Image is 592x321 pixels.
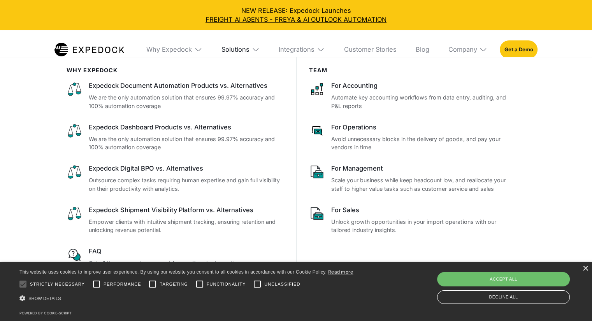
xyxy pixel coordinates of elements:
div: Expedock Shipment Visibility Platform vs. Alternatives [89,206,283,215]
div: Integrations [279,45,314,53]
div: Decline all [437,290,570,304]
div: Expedock Dashboard Products vs. Alternatives [89,123,283,132]
span: Targeting [160,281,188,288]
div: WHy Expedock [67,67,283,73]
a: Expedock Document Automation Products vs. AlternativesWe are the only automation solution that en... [67,81,283,110]
div: For Management [331,164,513,173]
p: Automate key accounting workflows from data entry, auditing, and P&L reports [331,93,513,110]
a: For AccountingAutomate key accounting workflows from data entry, auditing, and P&L reports [309,81,513,110]
div: For Sales [331,206,513,215]
a: FAQGet all the answers to our most frequently asked questions [67,247,283,267]
p: We are the only automation solution that ensures 99.97% accuracy and 100% automation coverage [89,135,283,152]
a: Expedock Digital BPO vs. AlternativesOutsource complex tasks requiring human expertise and gain f... [67,164,283,193]
span: Show details [28,296,61,301]
span: This website uses cookies to improve user experience. By using our website you consent to all coo... [19,269,327,275]
a: For SalesUnlock growth opportunities in your import operations with our tailored industry insights. [309,206,513,234]
div: For Operations [331,123,513,132]
span: Performance [104,281,141,288]
a: Expedock Dashboard Products vs. AlternativesWe are the only automation solution that ensures 99.9... [67,123,283,152]
p: Scale your business while keep headcount low, and reallocate your staff to higher value tasks suc... [331,176,513,193]
div: Integrations [272,30,331,68]
div: Solutions [215,30,266,68]
div: Company [442,30,494,68]
div: Accept all [437,272,570,286]
div: Why Expedock [140,30,209,68]
div: Team [309,67,513,73]
span: Unclassified [264,281,300,288]
a: Get a Demo [500,40,538,59]
p: Empower clients with intuitive shipment tracking, ensuring retention and unlocking revenue potent... [89,218,283,234]
div: Expedock Document Automation Products vs. Alternatives [89,81,283,90]
span: Functionality [207,281,246,288]
div: FAQ [89,247,283,256]
div: Why Expedock [146,45,192,53]
span: Strictly necessary [30,281,85,288]
div: Show details [19,293,353,304]
a: Powered by cookie-script [19,311,72,315]
p: Outsource complex tasks requiring human expertise and gain full visibility on their productivity ... [89,176,283,193]
div: Close [582,266,588,272]
a: FREIGHT AI AGENTS - FREYA & AI OUTLOOK AUTOMATION [6,15,585,24]
div: Expedock Digital BPO vs. Alternatives [89,164,283,173]
a: For OperationsAvoid unnecessary blocks in the delivery of goods, and pay your vendors in time [309,123,513,152]
div: Company [448,45,477,53]
p: Avoid unnecessary blocks in the delivery of goods, and pay your vendors in time [331,135,513,152]
div: NEW RELEASE: Expedock Launches [6,6,585,24]
a: Read more [328,269,353,275]
iframe: Chat Widget [553,284,592,321]
a: Expedock Shipment Visibility Platform vs. AlternativesEmpower clients with intuitive shipment tra... [67,206,283,234]
p: Get all the answers to our most frequently asked questions [89,259,283,267]
p: Unlock growth opportunities in your import operations with our tailored industry insights. [331,218,513,234]
a: Blog [409,30,436,68]
a: For ManagementScale your business while keep headcount low, and reallocate your staff to higher v... [309,164,513,193]
a: Customer Stories [337,30,403,68]
div: Solutions [221,45,249,53]
div: For Accounting [331,81,513,90]
p: We are the only automation solution that ensures 99.97% accuracy and 100% automation coverage [89,93,283,110]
